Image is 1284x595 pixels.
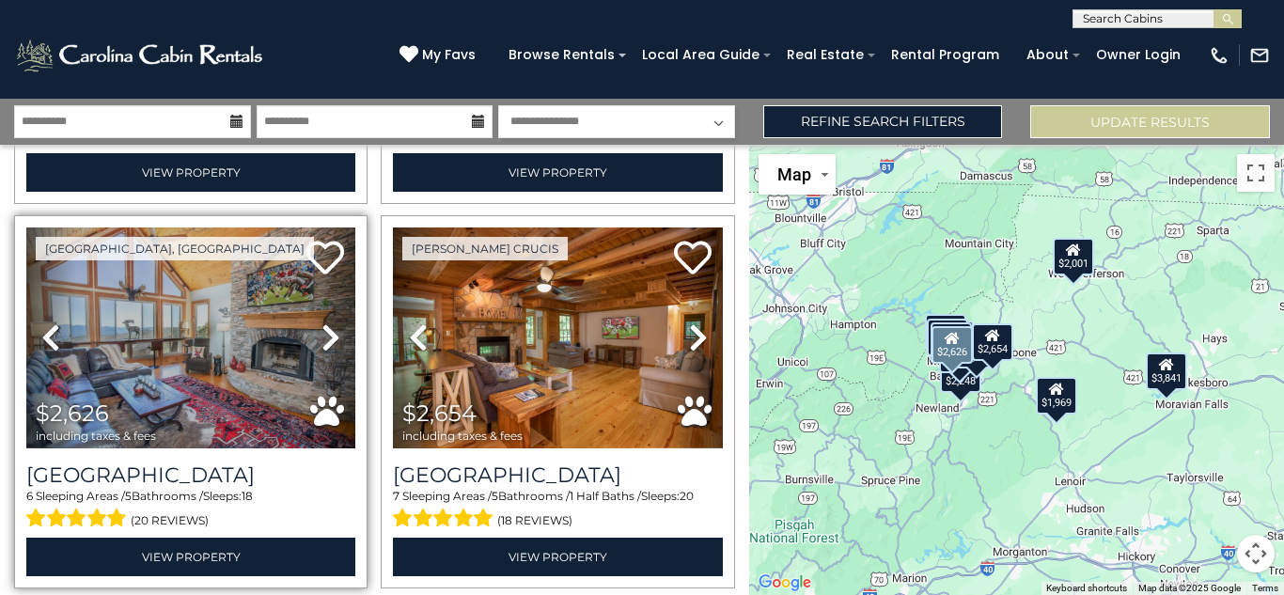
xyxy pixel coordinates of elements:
span: Map data ©2025 Google [1138,583,1241,593]
a: Add to favorites [674,239,712,279]
span: (20 reviews) [131,509,209,533]
div: Sleeping Areas / Bathrooms / Sleeps: [393,488,722,533]
div: $2,626 [932,326,974,364]
div: $2,151 [927,319,968,356]
div: $1,969 [1037,376,1078,414]
div: $2,001 [1053,237,1094,274]
a: Terms [1252,583,1278,593]
button: Keyboard shortcuts [1046,582,1127,595]
a: My Favs [399,45,480,66]
span: including taxes & fees [36,430,156,442]
span: including taxes & fees [402,430,523,442]
span: 18 [242,489,253,503]
a: [GEOGRAPHIC_DATA], [GEOGRAPHIC_DATA] [36,237,314,260]
button: Toggle fullscreen view [1237,154,1275,192]
div: $2,248 [940,354,981,392]
div: $2,654 [972,323,1013,361]
a: View Property [393,153,722,192]
div: $2,423 [940,336,981,373]
a: Open this area in Google Maps (opens a new window) [754,571,816,595]
a: View Property [393,538,722,576]
a: Rental Program [882,40,1009,70]
a: Browse Rentals [499,40,624,70]
span: 20 [680,489,694,503]
div: $4,520 [957,330,998,368]
img: Google [754,571,816,595]
h3: Mountainside Lodge [393,462,722,488]
a: Refine Search Filters [763,105,1003,138]
img: mail-regular-white.png [1249,45,1270,66]
h3: Mile High Lodge [26,462,355,488]
span: 5 [125,489,132,503]
a: Add to favorites [306,239,344,279]
button: Change map style [759,154,836,195]
a: [PERSON_NAME] Crucis [402,237,568,260]
div: $1,923 [926,313,967,351]
button: Update Results [1030,105,1270,138]
span: (18 reviews) [497,509,572,533]
img: thumbnail_163278628.jpeg [393,227,722,448]
a: View Property [26,538,355,576]
img: phone-regular-white.png [1209,45,1229,66]
a: View Property [26,153,355,192]
span: 1 Half Baths / [570,489,641,503]
div: $3,841 [1147,352,1188,389]
a: About [1017,40,1078,70]
a: Real Estate [777,40,873,70]
span: 6 [26,489,33,503]
a: [GEOGRAPHIC_DATA] [26,462,355,488]
span: 5 [492,489,498,503]
button: Map camera controls [1237,535,1275,572]
span: My Favs [422,45,476,65]
div: Sleeping Areas / Bathrooms / Sleeps: [26,488,355,533]
a: [GEOGRAPHIC_DATA] [393,462,722,488]
img: White-1-2.png [14,37,268,74]
img: thumbnail_163268934.jpeg [26,227,355,448]
span: $2,654 [402,399,477,427]
span: 7 [393,489,399,503]
a: Owner Login [1087,40,1190,70]
div: $2,925 [931,322,972,360]
span: $2,626 [36,399,109,427]
span: Map [777,164,811,184]
a: Local Area Guide [633,40,769,70]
